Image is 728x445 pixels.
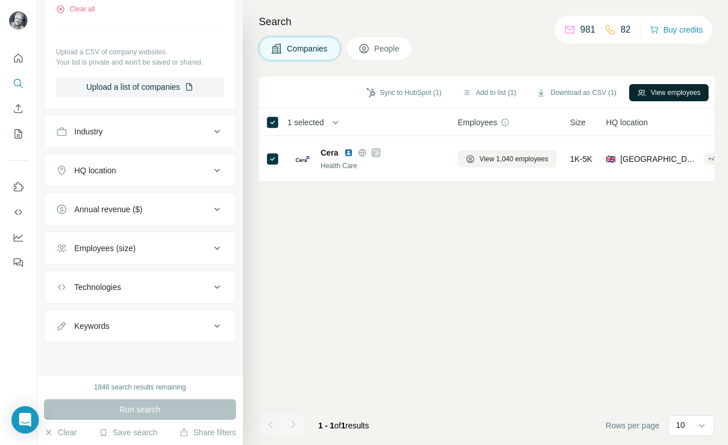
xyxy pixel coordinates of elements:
[45,235,235,262] button: Employees (size)
[56,77,224,97] button: Upload a list of companies
[259,14,714,30] h4: Search
[94,382,186,392] div: 1846 search results remaining
[45,157,235,184] button: HQ location
[9,48,27,69] button: Quick start
[9,227,27,248] button: Dashboard
[11,406,39,434] div: Open Intercom Messenger
[321,161,444,171] div: Health Care
[676,419,685,431] p: 10
[621,23,631,37] p: 82
[9,124,27,144] button: My lists
[44,427,77,438] button: Clear
[99,427,157,438] button: Save search
[293,150,311,168] img: Logo of Cera
[629,84,709,101] button: View employees
[318,421,369,430] span: results
[179,427,236,438] button: Share filters
[458,150,557,168] button: View 1,040 employees
[606,117,647,128] span: HQ location
[56,4,95,14] button: Clear all
[74,204,142,215] div: Annual revenue ($)
[341,421,346,430] span: 1
[703,154,721,164] div: + 4
[334,421,341,430] span: of
[9,202,27,223] button: Use Surfe API
[45,312,235,340] button: Keywords
[374,43,401,54] span: People
[45,118,235,145] button: Industry
[9,98,27,119] button: Enrich CSV
[650,22,703,38] button: Buy credits
[318,421,334,430] span: 1 - 1
[580,23,595,37] p: 981
[74,320,109,332] div: Keywords
[9,177,27,197] button: Use Surfe on LinkedIn
[287,43,329,54] span: Companies
[9,11,27,30] img: Avatar
[45,196,235,223] button: Annual revenue ($)
[56,57,224,67] p: Your list is private and won't be saved or shared.
[458,117,497,128] span: Employees
[9,252,27,273] button: Feedback
[358,84,450,101] button: Sync to HubSpot (1)
[479,154,549,164] span: View 1,040 employees
[620,153,698,165] span: [GEOGRAPHIC_DATA], [GEOGRAPHIC_DATA], [GEOGRAPHIC_DATA]
[74,243,135,254] div: Employees (size)
[74,165,116,176] div: HQ location
[454,84,525,101] button: Add to list (1)
[344,148,353,157] img: LinkedIn logo
[529,84,624,101] button: Download as CSV (1)
[45,273,235,301] button: Technologies
[9,73,27,94] button: Search
[321,147,338,158] span: Cera
[606,153,615,165] span: 🇬🇧
[74,126,103,137] div: Industry
[606,420,659,431] span: Rows per page
[570,117,586,128] span: Size
[570,153,593,165] span: 1K-5K
[56,47,224,57] p: Upload a CSV of company websites.
[287,117,324,128] span: 1 selected
[74,281,121,293] div: Technologies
